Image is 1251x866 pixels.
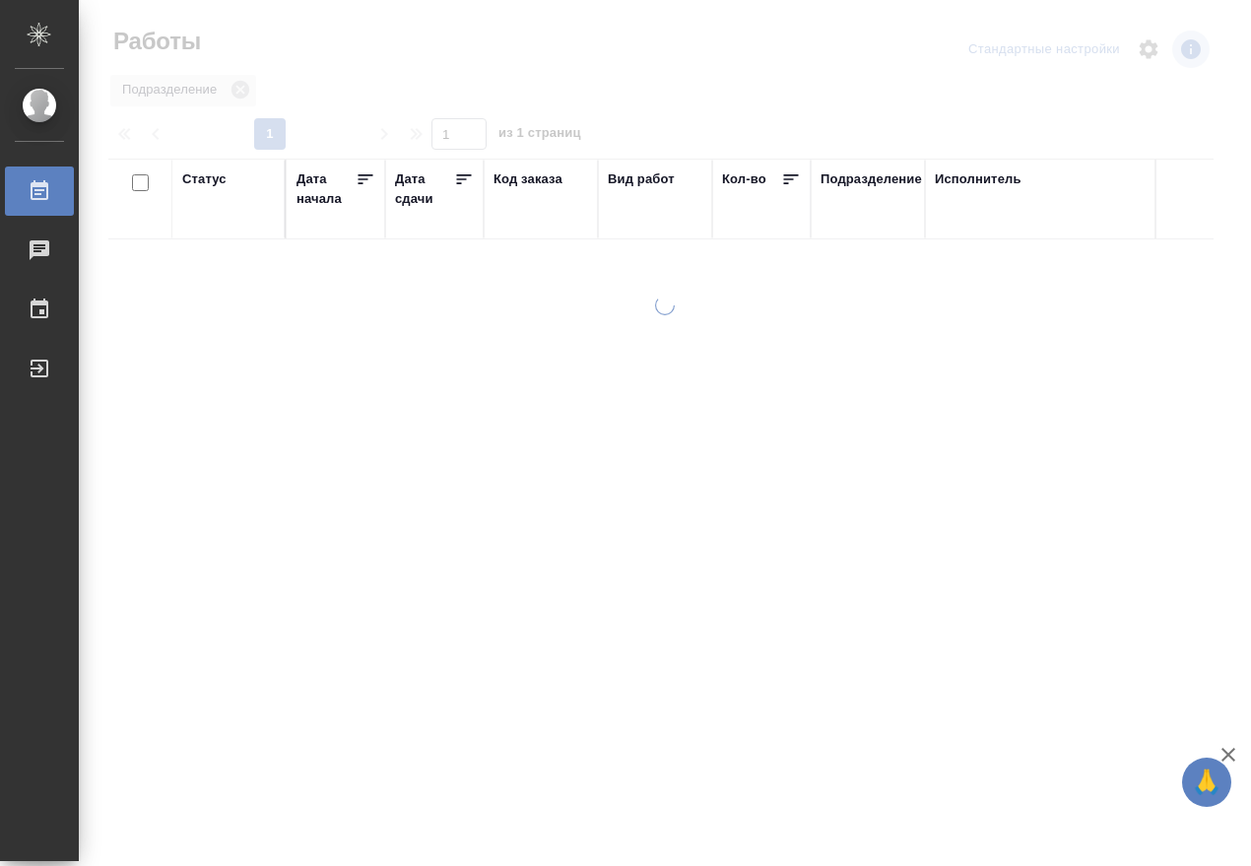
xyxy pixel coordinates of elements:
[935,169,1021,189] div: Исполнитель
[1182,758,1231,807] button: 🙏
[722,169,766,189] div: Кол-во
[1190,762,1223,803] span: 🙏
[296,169,356,209] div: Дата начала
[494,169,562,189] div: Код заказа
[608,169,675,189] div: Вид работ
[182,169,227,189] div: Статус
[395,169,454,209] div: Дата сдачи
[821,169,922,189] div: Подразделение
